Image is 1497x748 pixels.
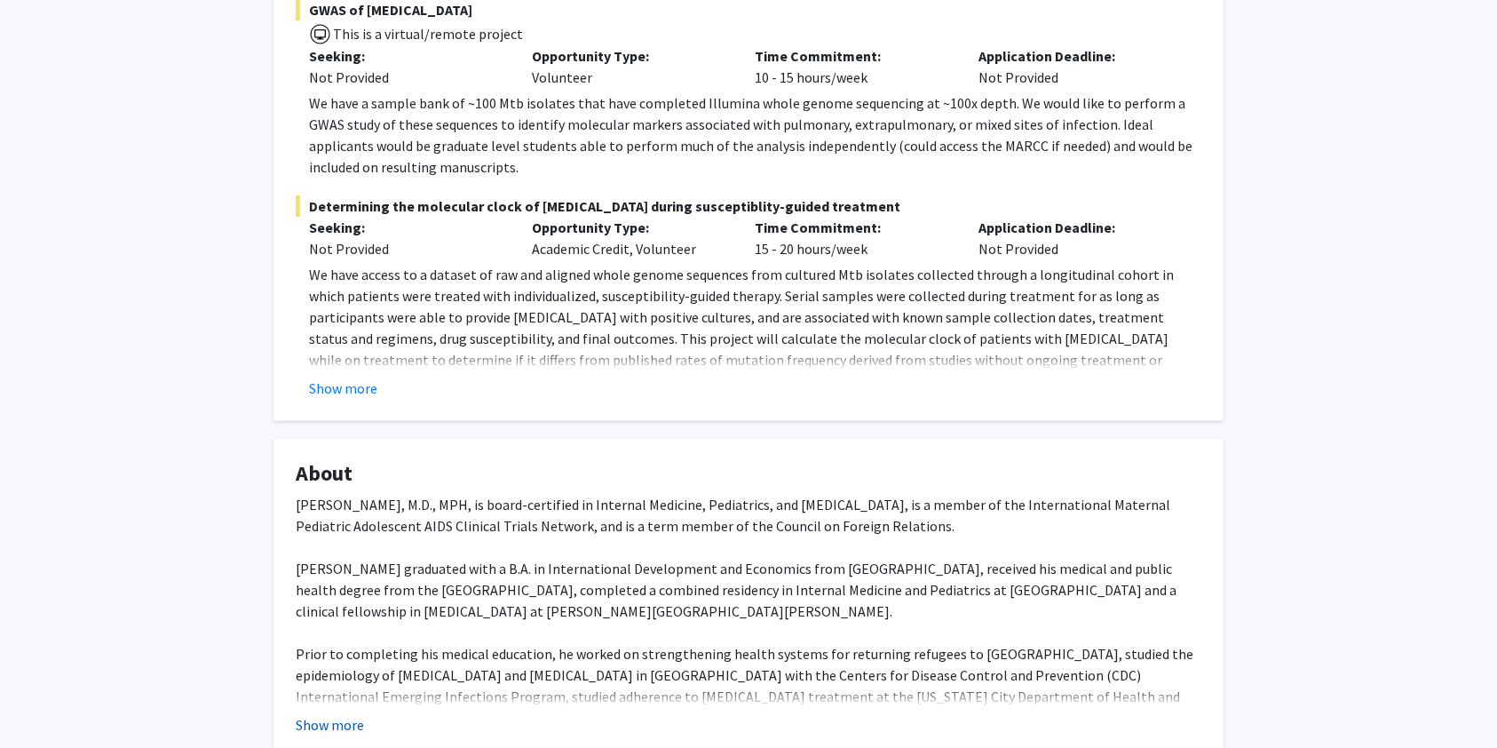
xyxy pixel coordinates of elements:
[965,45,1188,88] div: Not Provided
[978,45,1175,67] p: Application Deadline:
[519,45,741,88] div: Volunteer
[742,45,965,88] div: 10 - 15 hours/week
[309,378,377,399] button: Show more
[296,714,364,736] button: Show more
[309,238,505,259] div: Not Provided
[309,67,505,88] div: Not Provided
[13,668,75,735] iframe: Chat
[965,217,1188,259] div: Not Provided
[309,92,1201,178] p: We have a sample bank of ~100 Mtb isolates that have completed Illumina whole genome sequencing a...
[309,45,505,67] p: Seeking:
[331,25,523,43] span: This is a virtual/remote project
[756,45,952,67] p: Time Commitment:
[532,45,728,67] p: Opportunity Type:
[756,217,952,238] p: Time Commitment:
[309,217,505,238] p: Seeking:
[309,264,1201,413] p: We have access to a dataset of raw and aligned whole genome sequences from cultured Mtb isolates ...
[742,217,965,259] div: 15 - 20 hours/week
[296,195,1201,217] span: Determining the molecular clock of [MEDICAL_DATA] during susceptiblity-guided treatment
[978,217,1175,238] p: Application Deadline:
[532,217,728,238] p: Opportunity Type:
[296,461,1201,487] h4: About
[519,217,741,259] div: Academic Credit, Volunteer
